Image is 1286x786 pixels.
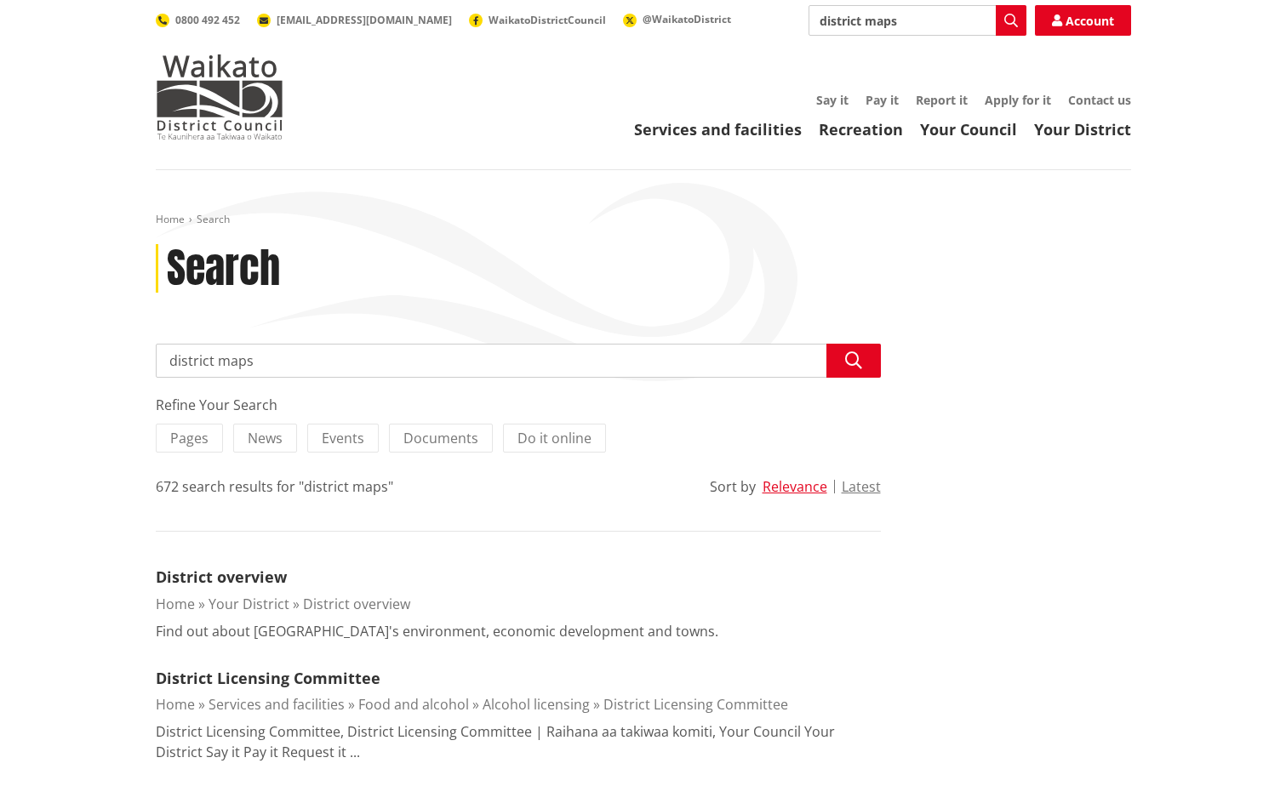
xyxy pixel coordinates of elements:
div: Refine Your Search [156,395,881,415]
button: Latest [842,479,881,494]
h1: Search [167,244,280,293]
a: Your District [1034,119,1131,140]
a: Say it [816,92,849,108]
a: Account [1035,5,1131,36]
div: Sort by [710,476,756,497]
input: Search input [156,344,881,378]
span: Documents [403,429,478,447]
p: Find out about [GEOGRAPHIC_DATA]'s environment, economic development and towns. [156,621,718,641]
a: Your Council [920,119,1017,140]
a: Home [156,212,185,226]
a: Apply for it [985,92,1051,108]
a: Pay it [866,92,899,108]
span: Search [197,212,230,226]
a: District Licensing Committee [156,668,380,688]
a: Alcohol licensing [483,695,590,714]
a: Services and facilities [209,695,345,714]
a: Food and alcohol [358,695,469,714]
a: District overview [156,567,287,587]
a: @WaikatoDistrict [623,12,731,26]
a: Your District [209,595,289,613]
p: District Licensing Committee, District Licensing Committee | Raihana aa takiwaa komiti, Your Coun... [156,721,881,762]
a: WaikatoDistrictCouncil [469,13,606,27]
a: Contact us [1068,92,1131,108]
a: Recreation [819,119,903,140]
button: Relevance [763,479,827,494]
span: News [248,429,283,447]
a: 0800 492 452 [156,13,240,27]
span: Events [322,429,364,447]
span: 0800 492 452 [175,13,240,27]
a: District Licensing Committee [603,695,788,714]
input: Search input [809,5,1026,36]
span: WaikatoDistrictCouncil [489,13,606,27]
a: District overview [303,595,410,613]
div: 672 search results for "district maps" [156,476,393,497]
a: Home [156,695,195,714]
span: Do it online [517,429,592,447]
img: Waikato District Council - Te Kaunihera aa Takiwaa o Waikato [156,54,283,140]
span: [EMAIL_ADDRESS][DOMAIN_NAME] [277,13,452,27]
a: Report it [916,92,968,108]
a: [EMAIL_ADDRESS][DOMAIN_NAME] [257,13,452,27]
span: @WaikatoDistrict [643,12,731,26]
span: Pages [170,429,209,447]
nav: breadcrumb [156,213,1131,227]
a: Home [156,595,195,613]
a: Services and facilities [634,119,802,140]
